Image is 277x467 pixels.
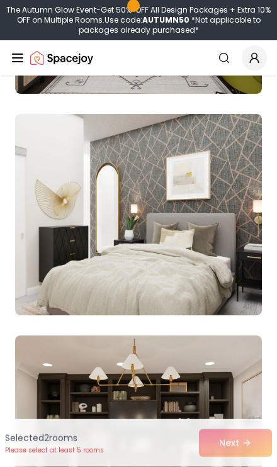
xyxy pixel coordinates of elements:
[5,5,272,35] div: The Autumn Glow Event-Get 50% OFF All Design Packages + Extra 10% OFF on Multiple Rooms.
[30,45,93,70] img: Spacejoy Logo
[30,45,93,70] a: Spacejoy
[5,432,104,444] p: Selected 2 room s
[10,40,267,76] nav: Global
[142,14,189,25] b: AUTUMN50
[105,14,189,25] span: Use code:
[79,14,261,35] span: *Not applicable to packages already purchased*
[5,446,104,455] p: Please select at least 5 rooms
[15,114,262,315] img: Room room-89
